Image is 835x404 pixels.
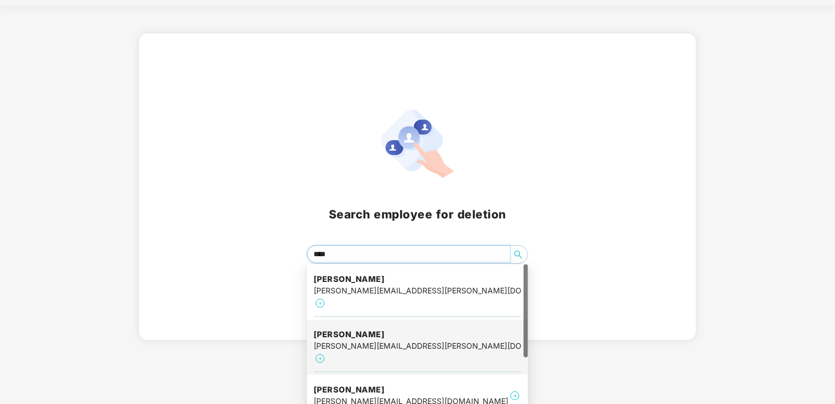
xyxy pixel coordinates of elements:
img: svg+xml;base64,PHN2ZyB4bWxucz0iaHR0cDovL3d3dy53My5vcmcvMjAwMC9zdmciIHdpZHRoPSIyNCIgaGVpZ2h0PSIyNC... [314,352,327,365]
img: svg+xml;base64,PHN2ZyB4bWxucz0iaHR0cDovL3d3dy53My5vcmcvMjAwMC9zdmciIHdpZHRoPSIyNCIgaGVpZ2h0PSIyNC... [314,297,327,310]
h4: [PERSON_NAME] [314,384,508,395]
span: search [509,250,527,259]
h2: Search employee for deletion [152,205,682,223]
h4: [PERSON_NAME] [314,329,521,340]
img: svg+xml;base64,PHN2ZyB4bWxucz0iaHR0cDovL3d3dy53My5vcmcvMjAwMC9zdmciIHdpZHRoPSIyNCIgaGVpZ2h0PSIyNC... [508,389,521,402]
img: svg+xml;base64,PHN2ZyB4bWxucz0iaHR0cDovL3d3dy53My5vcmcvMjAwMC9zdmciIHhtbG5zOnhsaW5rPSJodHRwOi8vd3... [381,109,454,178]
div: [PERSON_NAME][EMAIL_ADDRESS][PERSON_NAME][DOMAIN_NAME] [314,285,521,297]
div: [PERSON_NAME][EMAIL_ADDRESS][PERSON_NAME][DOMAIN_NAME] [314,340,521,352]
h4: [PERSON_NAME] [314,274,521,285]
button: search [509,246,527,263]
